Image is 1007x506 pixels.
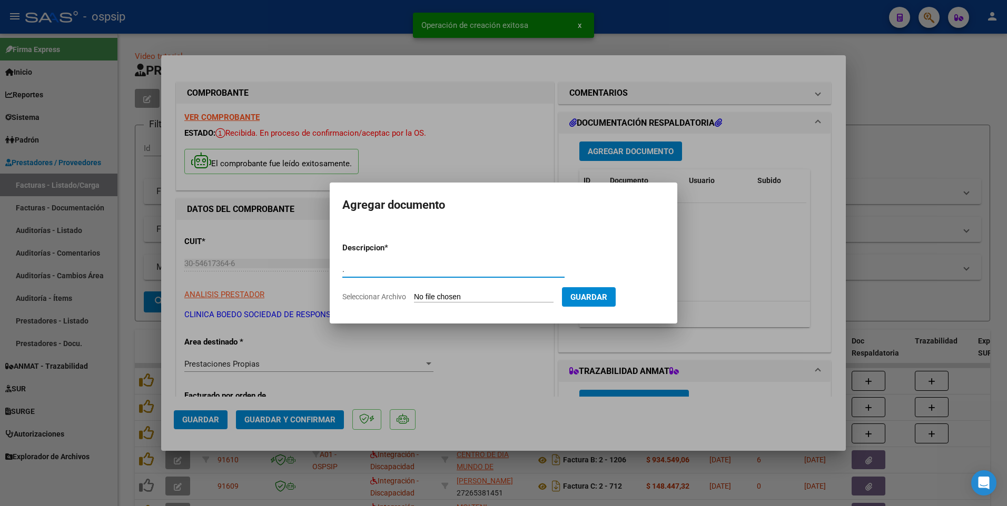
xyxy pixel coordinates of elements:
[570,292,607,302] span: Guardar
[342,242,439,254] p: Descripcion
[342,195,665,215] h2: Agregar documento
[342,292,406,301] span: Seleccionar Archivo
[562,287,616,307] button: Guardar
[971,470,996,495] div: Open Intercom Messenger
